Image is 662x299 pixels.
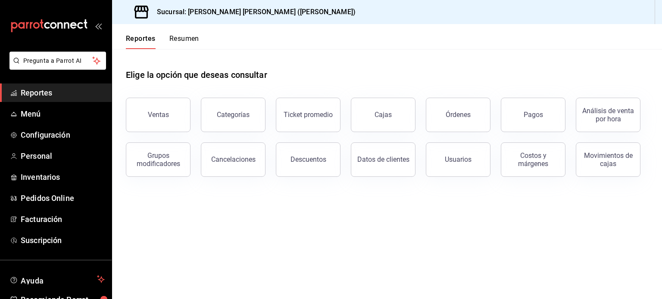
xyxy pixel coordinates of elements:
div: Cajas [375,111,392,119]
span: Ayuda [21,274,94,284]
a: Pregunta a Parrot AI [6,62,106,71]
button: Usuarios [426,142,490,177]
span: Configuración [21,129,105,141]
button: Pregunta a Parrot AI [9,52,106,70]
div: Análisis de venta por hora [581,107,635,123]
button: open_drawer_menu [95,22,102,29]
button: Movimientos de cajas [576,142,640,177]
span: Reportes [21,87,105,99]
span: Menú [21,108,105,120]
button: Resumen [169,34,199,49]
div: Categorías [217,111,250,119]
button: Análisis de venta por hora [576,98,640,132]
div: Descuentos [290,155,326,163]
div: Ticket promedio [284,111,333,119]
h1: Elige la opción que deseas consultar [126,68,267,81]
div: Grupos modificadores [131,151,185,168]
div: Usuarios [445,155,472,163]
span: Facturación [21,213,105,225]
div: navigation tabs [126,34,199,49]
span: Inventarios [21,171,105,183]
button: Cajas [351,98,415,132]
div: Costos y márgenes [506,151,560,168]
button: Costos y márgenes [501,142,565,177]
button: Pagos [501,98,565,132]
div: Órdenes [446,111,471,119]
button: Descuentos [276,142,340,177]
span: Personal [21,150,105,162]
div: Movimientos de cajas [581,151,635,168]
button: Órdenes [426,98,490,132]
button: Datos de clientes [351,142,415,177]
span: Pregunta a Parrot AI [23,56,93,65]
div: Pagos [524,111,543,119]
span: Pedidos Online [21,192,105,204]
button: Cancelaciones [201,142,265,177]
h3: Sucursal: [PERSON_NAME] [PERSON_NAME] ([PERSON_NAME]) [150,7,356,17]
button: Ticket promedio [276,98,340,132]
button: Reportes [126,34,156,49]
button: Ventas [126,98,190,132]
div: Ventas [148,111,169,119]
button: Categorías [201,98,265,132]
div: Cancelaciones [211,155,256,163]
button: Grupos modificadores [126,142,190,177]
div: Datos de clientes [357,155,409,163]
span: Suscripción [21,234,105,246]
